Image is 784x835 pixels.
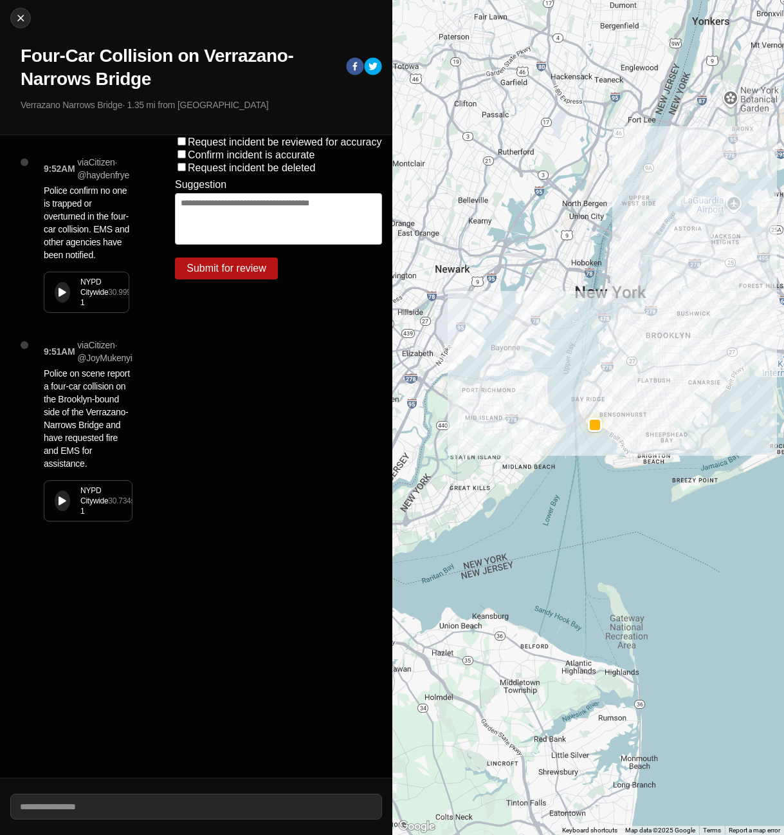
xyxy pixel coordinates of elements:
p: Verrazano Narrows Bridge · 1.35 mi from [GEOGRAPHIC_DATA] [21,99,382,111]
img: cancel [14,12,27,24]
label: Suggestion [175,179,226,191]
p: 9:52AM [44,162,75,175]
h1: Four-Car Collision on Verrazano-Narrows Bridge [21,44,336,91]
label: Request incident be deleted [188,162,315,173]
p: Police on scene report a four-car collision on the Brooklyn-bound side of the Verrazano-Narrows B... [44,367,132,470]
button: twitter [364,57,382,78]
div: NYPD Citywide 1 [80,485,108,516]
p: via Citizen · @ haydenfrye [77,156,129,182]
button: facebook [346,57,364,78]
p: 9:51AM [44,345,75,358]
span: Map data ©2025 Google [625,827,695,834]
label: Request incident be reviewed for accuracy [188,136,382,147]
div: 30.999 s [108,287,134,297]
button: Submit for review [175,258,278,279]
a: Terms (opens in new tab) [703,827,721,834]
a: Open this area in Google Maps (opens a new window) [396,818,438,835]
button: cancel [10,8,31,28]
a: Report a map error [729,827,780,834]
img: Google [396,818,438,835]
p: Police confirm no one is trapped or overturned in the four-car collision. EMS and other agencies ... [44,184,129,261]
div: NYPD Citywide 1 [80,277,108,308]
label: Confirm incident is accurate [188,149,315,160]
p: via Citizen · @ JoyMukenyi [77,339,132,364]
button: Keyboard shortcuts [562,826,617,835]
div: 30.734 s [108,496,134,506]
